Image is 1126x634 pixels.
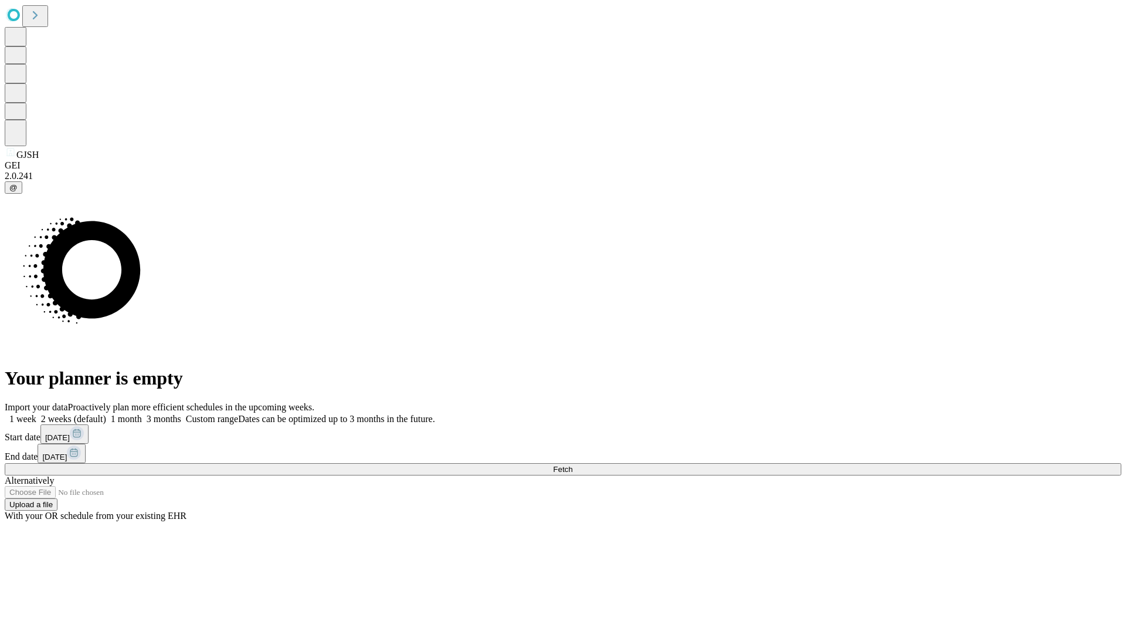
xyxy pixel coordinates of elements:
button: @ [5,181,22,194]
span: [DATE] [45,433,70,442]
span: Fetch [553,465,572,474]
span: 1 month [111,414,142,424]
h1: Your planner is empty [5,367,1121,389]
div: 2.0.241 [5,171,1121,181]
span: Proactively plan more efficient schedules in the upcoming weeks. [68,402,314,412]
div: End date [5,444,1121,463]
button: Upload a file [5,498,57,511]
button: [DATE] [38,444,86,463]
span: With your OR schedule from your existing EHR [5,511,186,521]
span: 1 week [9,414,36,424]
span: GJSH [16,150,39,160]
span: Dates can be optimized up to 3 months in the future. [238,414,435,424]
span: 3 months [147,414,181,424]
div: GEI [5,160,1121,171]
button: Fetch [5,463,1121,475]
span: @ [9,183,18,192]
span: Custom range [186,414,238,424]
span: 2 weeks (default) [41,414,106,424]
div: Start date [5,424,1121,444]
button: [DATE] [40,424,89,444]
span: [DATE] [42,453,67,461]
span: Import your data [5,402,68,412]
span: Alternatively [5,475,54,485]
